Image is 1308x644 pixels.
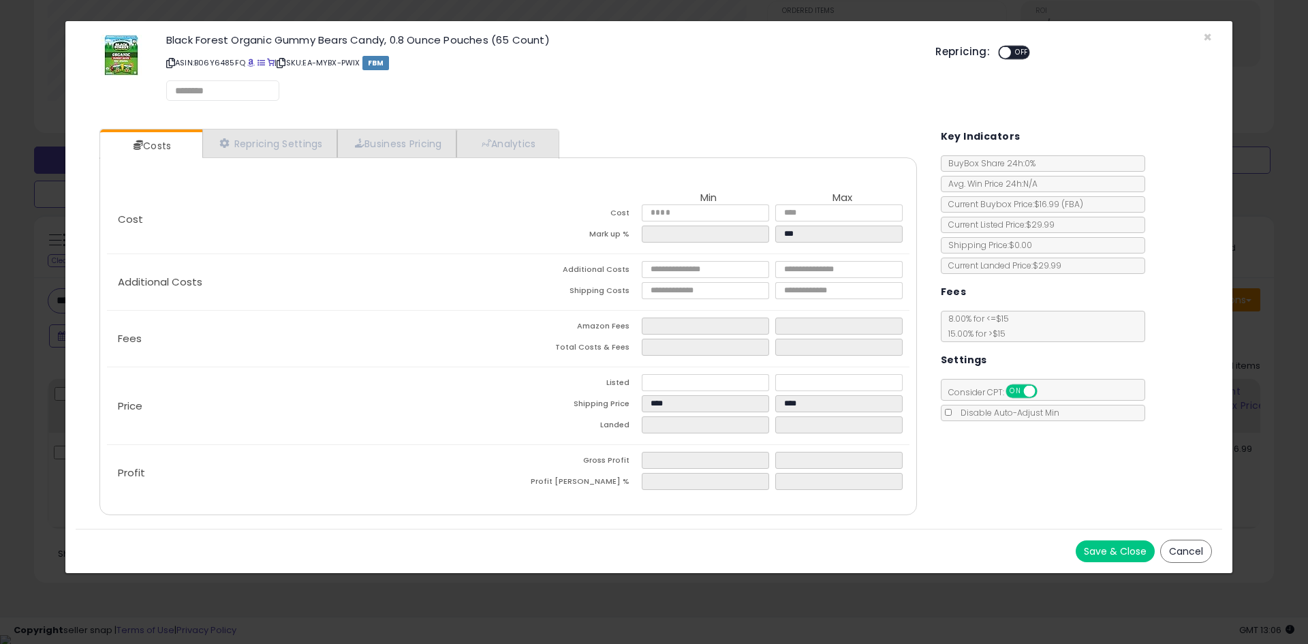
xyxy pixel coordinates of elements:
span: Disable Auto-Adjust Min [954,407,1059,418]
p: Price [107,401,508,412]
span: 15.00 % for > $15 [941,328,1006,339]
td: Shipping Price [508,395,642,416]
td: Total Costs & Fees [508,339,642,360]
h3: Black Forest Organic Gummy Bears Candy, 0.8 Ounce Pouches (65 Count) [166,35,915,45]
td: Landed [508,416,642,438]
span: OFF [1011,47,1033,59]
td: Additional Costs [508,261,642,282]
span: Current Listed Price: $29.99 [941,219,1055,230]
a: Analytics [456,129,557,157]
p: Fees [107,333,508,344]
span: ON [1007,386,1024,397]
td: Profit [PERSON_NAME] % [508,473,642,494]
span: FBM [362,56,390,70]
td: Cost [508,204,642,226]
h5: Settings [941,352,987,369]
span: $16.99 [1034,198,1083,210]
h5: Key Indicators [941,128,1021,145]
span: Current Landed Price: $29.99 [941,260,1061,271]
h5: Fees [941,283,967,301]
img: 51y+jbsL4WL._SL60_.jpg [101,35,142,76]
span: Avg. Win Price 24h: N/A [941,178,1038,189]
td: Shipping Costs [508,282,642,303]
span: 8.00 % for <= $15 [941,313,1009,339]
button: Save & Close [1076,540,1155,562]
th: Max [775,192,909,204]
span: Shipping Price: $0.00 [941,239,1032,251]
td: Amazon Fees [508,318,642,339]
a: BuyBox page [247,57,255,68]
span: OFF [1035,386,1057,397]
a: All offer listings [258,57,265,68]
span: BuyBox Share 24h: 0% [941,157,1035,169]
th: Min [642,192,775,204]
span: ( FBA ) [1061,198,1083,210]
td: Listed [508,374,642,395]
a: Business Pricing [337,129,456,157]
p: Additional Costs [107,277,508,288]
a: Costs [100,132,201,159]
p: ASIN: B06Y6485FQ | SKU: EA-MYBX-PWIX [166,52,915,74]
td: Gross Profit [508,452,642,473]
h5: Repricing: [935,46,990,57]
p: Profit [107,467,508,478]
td: Mark up % [508,226,642,247]
a: Your listing only [267,57,275,68]
span: Current Buybox Price: [941,198,1083,210]
button: Cancel [1160,540,1212,563]
p: Cost [107,214,508,225]
span: Consider CPT: [941,386,1055,398]
a: Repricing Settings [202,129,337,157]
span: × [1203,27,1212,47]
